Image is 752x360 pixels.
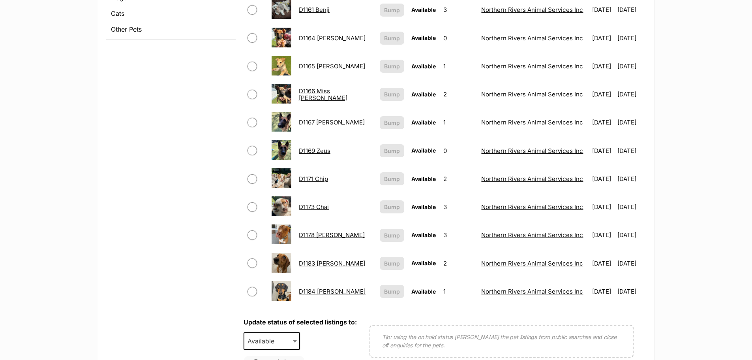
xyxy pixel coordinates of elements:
button: Bump [380,4,404,17]
span: Bump [384,119,400,127]
td: [DATE] [617,137,645,164]
td: 3 [440,221,478,249]
a: Northern Rivers Animal Services Inc [481,288,583,295]
a: D1169 Zeus [299,147,330,155]
a: D1166 Miss [PERSON_NAME] [299,87,347,102]
td: [DATE] [589,137,617,164]
td: [DATE] [589,109,617,136]
span: Available [411,63,436,70]
span: Bump [384,231,400,239]
td: [DATE] [617,25,645,52]
td: 2 [440,250,478,277]
span: Available [411,288,436,295]
button: Bump [380,88,404,101]
td: [DATE] [589,165,617,192]
span: Bump [384,34,400,42]
td: 2 [440,81,478,108]
label: Update status of selected listings to: [244,318,357,326]
td: 0 [440,25,478,52]
button: Bump [380,229,404,242]
span: Bump [384,175,400,183]
td: 1 [440,109,478,136]
a: Northern Rivers Animal Services Inc [481,90,583,98]
span: Available [244,335,282,347]
td: [DATE] [589,221,617,249]
td: [DATE] [589,81,617,108]
span: Available [411,204,436,210]
td: 3 [440,193,478,221]
a: D1183 [PERSON_NAME] [299,260,365,267]
a: Northern Rivers Animal Services Inc [481,175,583,183]
td: [DATE] [617,193,645,221]
a: Northern Rivers Animal Services Inc [481,260,583,267]
td: [DATE] [589,250,617,277]
span: Available [411,232,436,238]
a: Northern Rivers Animal Services Inc [481,119,583,126]
span: Bump [384,6,400,14]
span: Bump [384,287,400,296]
span: Bump [384,147,400,155]
td: [DATE] [617,250,645,277]
td: [DATE] [617,81,645,108]
span: Available [411,6,436,13]
td: [DATE] [617,109,645,136]
a: Northern Rivers Animal Services Inc [481,34,583,42]
a: D1173 Chai [299,203,329,211]
td: [DATE] [617,53,645,80]
span: Available [244,332,300,350]
button: Bump [380,200,404,213]
td: [DATE] [617,278,645,305]
td: 1 [440,278,478,305]
span: Available [411,34,436,41]
a: Northern Rivers Animal Services Inc [481,203,583,211]
span: Bump [384,203,400,211]
button: Bump [380,172,404,185]
span: Bump [384,62,400,70]
td: [DATE] [617,221,645,249]
a: D1161 Benji [299,6,330,13]
a: D1178 [PERSON_NAME] [299,231,365,239]
a: Northern Rivers Animal Services Inc [481,231,583,239]
button: Bump [380,285,404,298]
button: Bump [380,144,404,157]
td: [DATE] [589,25,617,52]
a: D1164 [PERSON_NAME] [299,34,366,42]
button: Bump [380,32,404,45]
span: Available [411,119,436,126]
td: 0 [440,137,478,164]
span: Available [411,260,436,266]
td: [DATE] [589,193,617,221]
a: Other Pets [106,22,236,36]
span: Available [411,175,436,182]
a: Cats [106,6,236,21]
a: D1171 Chip [299,175,328,183]
td: [DATE] [589,278,617,305]
a: D1184 [PERSON_NAME] [299,288,366,295]
a: D1165 [PERSON_NAME] [299,62,365,70]
span: Available [411,147,436,154]
span: Bump [384,259,400,268]
span: Bump [384,90,400,98]
span: Available [411,91,436,98]
p: Tip: using the on hold status [PERSON_NAME] the pet listings from public searches and close off e... [382,333,621,349]
td: [DATE] [617,165,645,192]
a: Northern Rivers Animal Services Inc [481,62,583,70]
td: 2 [440,165,478,192]
a: D1167 [PERSON_NAME] [299,119,365,126]
a: Northern Rivers Animal Services Inc [481,147,583,155]
td: 1 [440,53,478,80]
a: Northern Rivers Animal Services Inc [481,6,583,13]
button: Bump [380,257,404,270]
button: Bump [380,116,404,129]
button: Bump [380,60,404,73]
td: [DATE] [589,53,617,80]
